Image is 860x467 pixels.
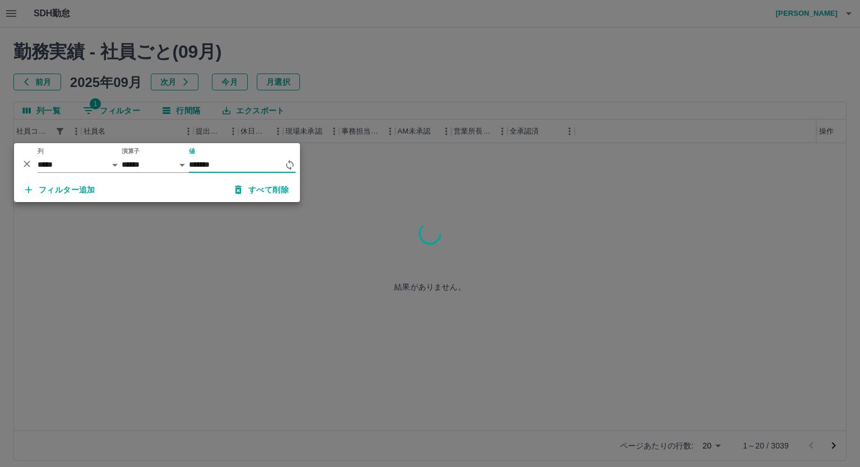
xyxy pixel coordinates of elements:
[19,155,35,172] button: 削除
[38,147,44,155] label: 列
[16,180,104,200] button: フィルター追加
[122,147,140,155] label: 演算子
[189,147,195,155] label: 値
[226,180,298,200] button: すべて削除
